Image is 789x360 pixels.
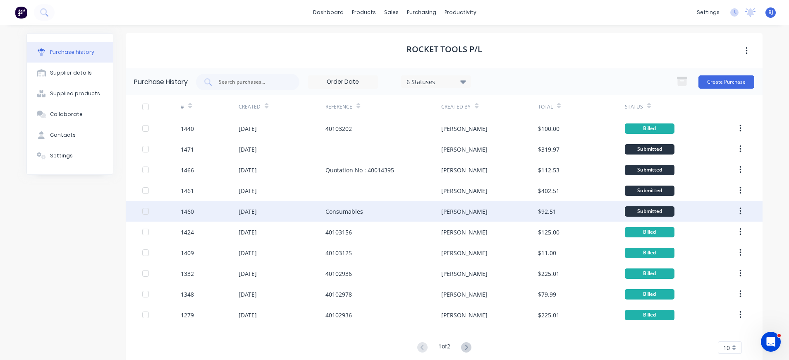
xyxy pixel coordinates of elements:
[538,249,556,257] div: $11.00
[27,83,113,104] button: Supplied products
[134,77,188,87] div: Purchase History
[441,207,488,216] div: [PERSON_NAME]
[538,186,559,195] div: $402.51
[625,165,674,175] div: Submitted
[438,342,450,354] div: 1 of 2
[50,69,92,77] div: Supplier details
[27,125,113,145] button: Contacts
[181,145,194,154] div: 1471
[50,90,100,97] div: Supplied products
[239,207,257,216] div: [DATE]
[308,76,378,88] input: Order Date
[625,206,674,217] div: Submitted
[625,268,674,279] div: Billed
[239,145,257,154] div: [DATE]
[538,103,553,111] div: Total
[625,123,674,134] div: Billed
[406,77,466,86] div: 6 Statuses
[625,227,674,237] div: Billed
[723,343,730,352] span: 10
[538,124,559,133] div: $100.00
[348,6,380,19] div: products
[239,103,261,111] div: Created
[538,228,559,237] div: $125.00
[698,75,754,89] button: Create Purchase
[325,269,352,278] div: 40102936
[538,290,556,299] div: $79.99
[325,207,363,216] div: Consumables
[441,228,488,237] div: [PERSON_NAME]
[239,124,257,133] div: [DATE]
[181,290,194,299] div: 1348
[441,186,488,195] div: [PERSON_NAME]
[181,186,194,195] div: 1461
[181,124,194,133] div: 1440
[50,131,76,139] div: Contacts
[380,6,403,19] div: sales
[538,145,559,154] div: $319.97
[181,249,194,257] div: 1409
[625,310,674,320] div: Billed
[239,249,257,257] div: [DATE]
[441,311,488,319] div: [PERSON_NAME]
[239,228,257,237] div: [DATE]
[309,6,348,19] a: dashboard
[181,103,184,111] div: #
[239,290,257,299] div: [DATE]
[27,104,113,125] button: Collaborate
[27,63,113,83] button: Supplier details
[441,124,488,133] div: [PERSON_NAME]
[441,249,488,257] div: [PERSON_NAME]
[761,332,781,352] iframe: Intercom live chat
[239,311,257,319] div: [DATE]
[325,103,352,111] div: Reference
[181,311,194,319] div: 1279
[625,289,674,300] div: Billed
[50,48,94,56] div: Purchase history
[538,166,559,174] div: $112.53
[181,228,194,237] div: 1424
[406,44,482,54] h1: Rocket Tools P/L
[325,124,352,133] div: 40103202
[218,78,287,86] input: Search purchases...
[693,6,724,19] div: settings
[625,144,674,155] div: Submitted
[441,103,471,111] div: Created By
[625,248,674,258] div: Billed
[325,290,352,299] div: 40102978
[441,269,488,278] div: [PERSON_NAME]
[441,166,488,174] div: [PERSON_NAME]
[239,186,257,195] div: [DATE]
[239,269,257,278] div: [DATE]
[27,145,113,166] button: Settings
[625,103,643,111] div: Status
[181,269,194,278] div: 1332
[325,228,352,237] div: 40103156
[440,6,481,19] div: productivity
[15,6,27,19] img: Factory
[325,166,394,174] div: Quotation No : 40014395
[50,111,83,118] div: Collaborate
[768,9,773,16] span: BJ
[27,42,113,63] button: Purchase history
[403,6,440,19] div: purchasing
[625,186,674,196] div: Submitted
[181,166,194,174] div: 1466
[325,311,352,319] div: 40102936
[538,269,559,278] div: $225.01
[239,166,257,174] div: [DATE]
[538,311,559,319] div: $225.01
[181,207,194,216] div: 1460
[325,249,352,257] div: 40103125
[50,152,73,159] div: Settings
[538,207,556,216] div: $92.51
[441,145,488,154] div: [PERSON_NAME]
[441,290,488,299] div: [PERSON_NAME]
